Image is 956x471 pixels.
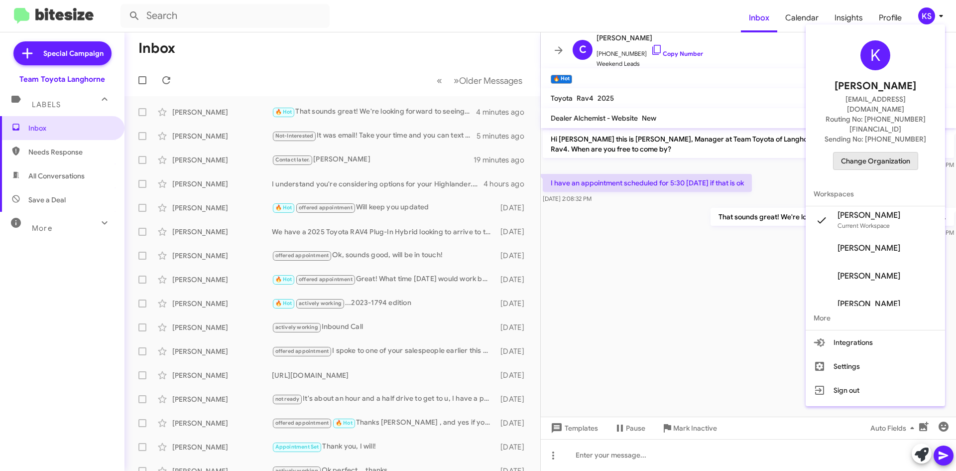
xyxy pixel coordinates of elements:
span: [EMAIL_ADDRESS][DOMAIN_NAME] [818,94,933,114]
span: Routing No: [PHONE_NUMBER][FINANCIAL_ID] [818,114,933,134]
span: Sending No: [PHONE_NUMBER] [825,134,926,144]
button: Settings [806,354,945,378]
span: Current Workspace [837,222,890,229]
span: [PERSON_NAME] [837,299,900,309]
span: Workspaces [806,182,945,206]
button: Sign out [806,378,945,402]
span: More [806,306,945,330]
span: [PERSON_NAME] [837,210,900,220]
span: [PERSON_NAME] [837,271,900,281]
span: [PERSON_NAME] [837,243,900,253]
span: Change Organization [841,153,910,169]
div: K [860,40,890,70]
button: Change Organization [833,152,918,170]
button: Integrations [806,330,945,354]
span: [PERSON_NAME] [835,78,916,94]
